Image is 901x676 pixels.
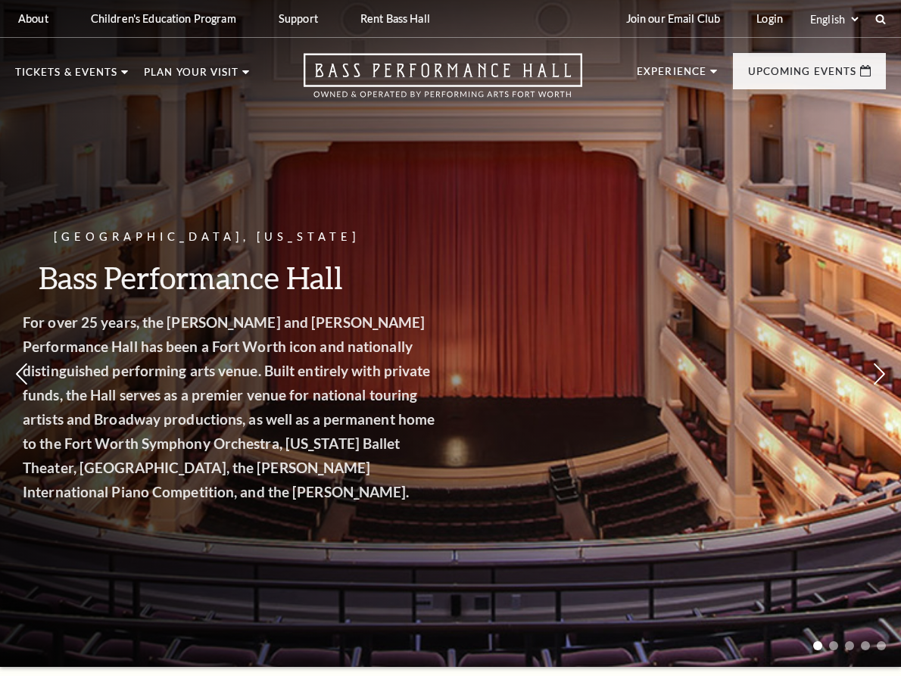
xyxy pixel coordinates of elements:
[15,67,117,86] p: Tickets & Events
[61,313,472,500] strong: For over 25 years, the [PERSON_NAME] and [PERSON_NAME] Performance Hall has been a Fort Worth ico...
[279,12,318,25] p: Support
[18,12,48,25] p: About
[61,258,477,297] h3: Bass Performance Hall
[807,12,861,26] select: Select:
[360,12,430,25] p: Rent Bass Hall
[61,228,477,247] p: [GEOGRAPHIC_DATA], [US_STATE]
[91,12,236,25] p: Children's Education Program
[748,67,856,85] p: Upcoming Events
[144,67,238,86] p: Plan Your Visit
[637,67,706,85] p: Experience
